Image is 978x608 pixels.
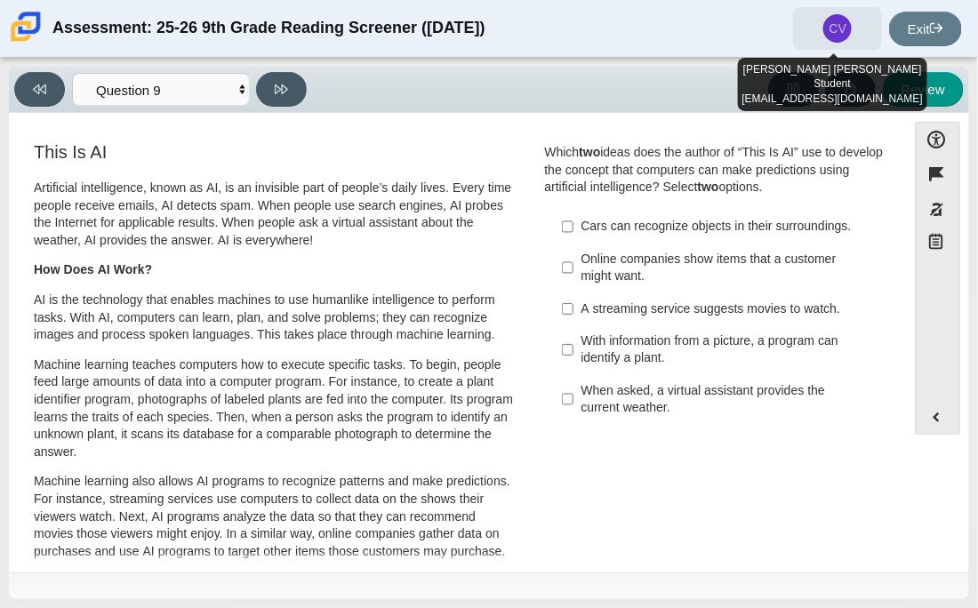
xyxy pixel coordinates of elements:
button: Expand menu. Displays the button labels. [917,400,959,434]
button: Open Accessibility Menu [916,122,960,156]
button: Flag item [916,156,960,191]
span: Student [814,77,851,90]
div: When asked, a virtual assistant provides the current weather. [581,382,876,417]
a: Exit [889,12,962,46]
span: CV [830,22,846,35]
b: How Does AI Work? [34,261,152,277]
div: A streaming service suggests movies to watch. [581,300,876,318]
p: Machine learning also allows AI programs to recognize patterns and make predictions. For instance... [34,473,516,560]
h3: This Is AI [34,142,516,162]
button: Toggle response masking [916,192,960,227]
div: Which ideas does the author of “This Is AI” use to develop the concept that computers can make pr... [545,144,886,196]
div: Assessment items [18,122,898,565]
p: Artificial intelligence, known as AI, is an invisible part of people’s daily lives. Every time pe... [34,180,516,249]
div: With information from a picture, a program can identify a plant. [581,332,876,367]
b: two [698,179,719,195]
p: AI is the technology that enables machines to use humanlike intelligence to perform tasks. With A... [34,292,516,344]
div: Online companies show items that a customer might want. [581,251,876,285]
div: [PERSON_NAME] [PERSON_NAME] [EMAIL_ADDRESS][DOMAIN_NAME] [738,58,927,111]
a: Carmen School of Science & Technology [7,33,44,48]
b: two [579,144,600,160]
button: Notepad [916,227,960,263]
div: Cars can recognize objects in their surroundings. [581,218,876,236]
img: Carmen School of Science & Technology [7,8,44,45]
p: Machine learning teaches computers how to execute specific tasks. To begin, people feed large amo... [34,356,516,461]
div: Assessment: 25-26 9th Grade Reading Screener ([DATE]) [52,7,485,50]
